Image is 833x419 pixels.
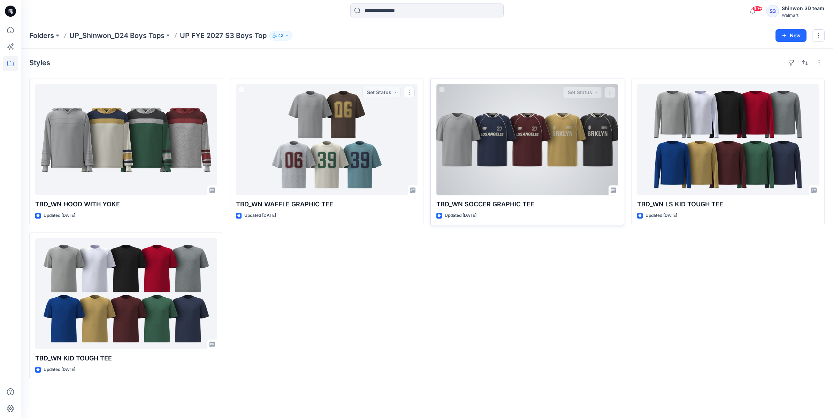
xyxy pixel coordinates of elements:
[269,31,292,40] button: 43
[752,6,763,12] span: 99+
[29,31,54,40] a: Folders
[244,212,276,219] p: Updated [DATE]
[35,84,217,195] a: TBD_WN HOOD WITH YOKE
[637,84,819,195] a: TBD_WN LS KID TOUGH TEE
[35,238,217,349] a: TBD_WN KID TOUGH TEE
[782,4,824,13] div: Shinwon 3D team
[436,84,618,195] a: TBD_WN SOCCER GRAPHIC TEE
[436,199,618,209] p: TBD_WN SOCCER GRAPHIC TEE
[44,366,75,373] p: Updated [DATE]
[236,199,418,209] p: TBD_WN WAFFLE GRAPHIC TEE
[35,353,217,363] p: TBD_WN KID TOUGH TEE
[29,59,50,67] h4: Styles
[637,199,819,209] p: TBD_WN LS KID TOUGH TEE
[35,199,217,209] p: TBD_WN HOOD WITH YOKE
[766,5,779,17] div: S3
[645,212,677,219] p: Updated [DATE]
[180,31,267,40] p: UP FYE 2027 S3 Boys Top
[44,212,75,219] p: Updated [DATE]
[236,84,418,195] a: TBD_WN WAFFLE GRAPHIC TEE
[278,32,284,39] p: 43
[782,13,824,18] div: Walmart
[445,212,476,219] p: Updated [DATE]
[69,31,165,40] a: UP_Shinwon_D24 Boys Tops
[775,29,807,42] button: New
